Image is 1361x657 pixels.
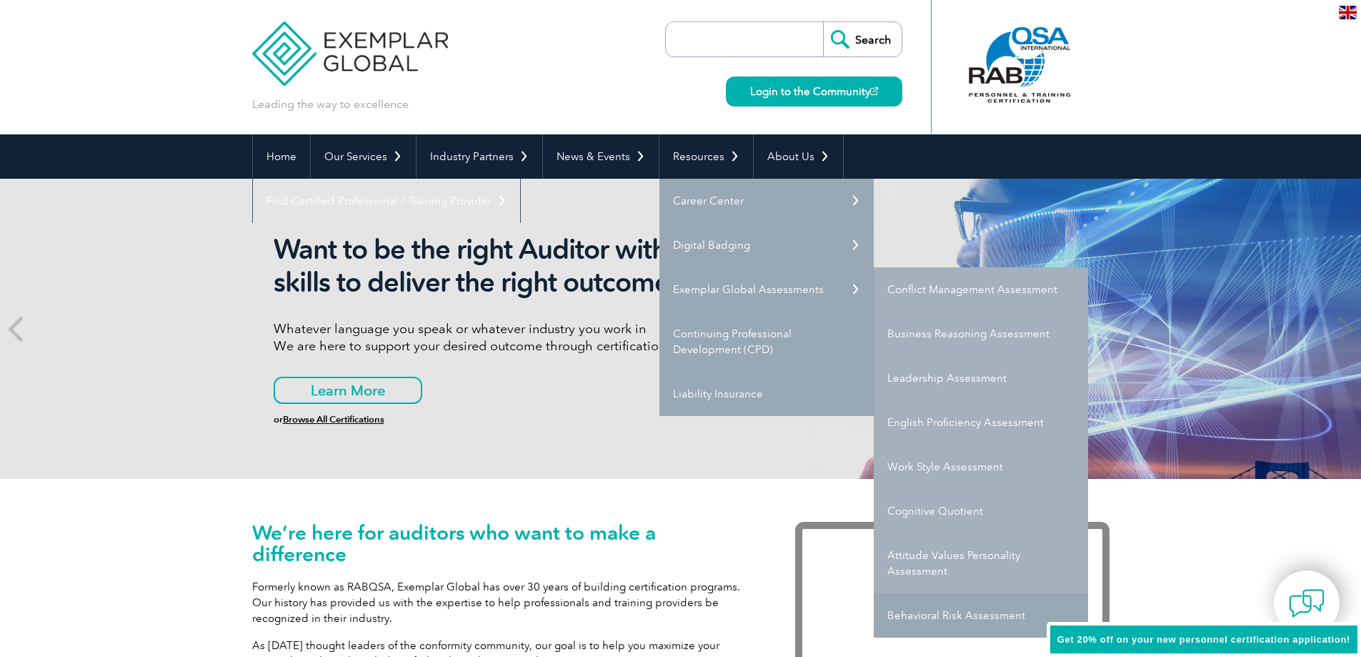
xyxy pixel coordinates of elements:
img: en [1339,6,1357,19]
a: Industry Partners [417,134,542,179]
p: Leading the way to excellence [252,97,409,112]
a: Exemplar Global Assessments [659,267,874,312]
a: Find Certified Professional / Training Provider [253,179,520,223]
h6: or [274,415,809,425]
h1: We’re here for auditors who want to make a difference [252,522,752,565]
a: Attitude Values Personality Assessment [874,533,1088,593]
a: Cognitive Quotient [874,489,1088,533]
a: Continuing Professional Development (CPD) [659,312,874,372]
input: Search [823,22,902,56]
a: Learn More [274,377,422,404]
img: open_square.png [870,87,878,95]
a: Our Services [311,134,416,179]
a: Behavioral Risk Assessment [874,593,1088,638]
a: Leadership Assessment [874,356,1088,400]
a: Conflict Management Assessment [874,267,1088,312]
a: Resources [659,134,753,179]
a: Login to the Community [726,76,902,107]
a: About Us [754,134,843,179]
p: Whatever language you speak or whatever industry you work in We are here to support your desired ... [274,320,809,355]
a: News & Events [543,134,659,179]
a: Home [253,134,310,179]
p: Formerly known as RABQSA, Exemplar Global has over 30 years of building certification programs. O... [252,579,752,626]
h2: Want to be the right Auditor with the right skills to deliver the right outcome? [274,233,809,299]
a: Browse All Certifications [283,414,384,425]
a: English Proficiency Assessment [874,400,1088,445]
a: Liability Insurance [659,372,874,416]
a: Business Reasoning Assessment [874,312,1088,356]
a: Career Center [659,179,874,223]
span: Get 20% off on your new personnel certification application! [1057,634,1350,645]
a: Work Style Assessment [874,445,1088,489]
img: contact-chat.png [1289,586,1325,621]
a: Digital Badging [659,223,874,267]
